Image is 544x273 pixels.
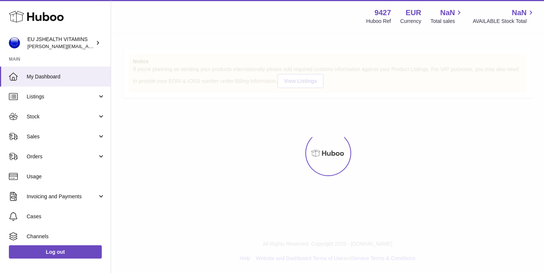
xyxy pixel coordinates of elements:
strong: 9427 [375,8,391,18]
a: NaN AVAILABLE Stock Total [473,8,535,25]
span: AVAILABLE Stock Total [473,18,535,25]
span: My Dashboard [27,73,105,80]
span: Orders [27,153,97,160]
span: Listings [27,93,97,100]
span: NaN [512,8,527,18]
span: Invoicing and Payments [27,193,97,200]
img: laura@jessicasepel.com [9,37,20,48]
span: Sales [27,133,97,140]
div: Currency [400,18,422,25]
span: Stock [27,113,97,120]
span: Usage [27,173,105,180]
div: Huboo Ref [366,18,391,25]
span: Channels [27,233,105,240]
a: NaN Total sales [430,8,463,25]
span: Cases [27,213,105,220]
strong: EUR [406,8,421,18]
span: Total sales [430,18,463,25]
a: Log out [9,245,102,259]
span: [PERSON_NAME][EMAIL_ADDRESS][DOMAIN_NAME] [27,43,148,49]
span: NaN [440,8,455,18]
div: EU JSHEALTH VITAMINS [27,36,94,50]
